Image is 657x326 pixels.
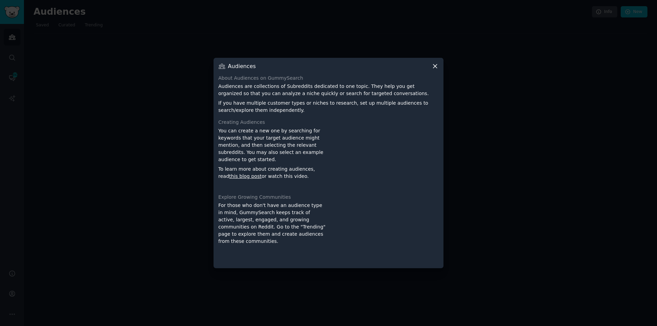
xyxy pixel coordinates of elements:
p: Audiences are collections of Subreddits dedicated to one topic. They help you get organized so th... [218,83,439,97]
div: For those who don't have an audience type in mind, GummySearch keeps track of active, largest, en... [218,202,326,263]
p: If you have multiple customer types or niches to research, set up multiple audiences to search/ex... [218,100,439,114]
div: About Audiences on GummySearch [218,75,439,82]
iframe: YouTube video player [331,127,439,189]
div: Creating Audiences [218,119,439,126]
a: this blog post [229,173,262,179]
h3: Audiences [228,63,256,70]
iframe: YouTube video player [331,202,439,263]
div: Explore Growing Communities [218,194,439,201]
p: To learn more about creating audiences, read or watch this video. [218,166,326,180]
p: You can create a new one by searching for keywords that your target audience might mention, and t... [218,127,326,163]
